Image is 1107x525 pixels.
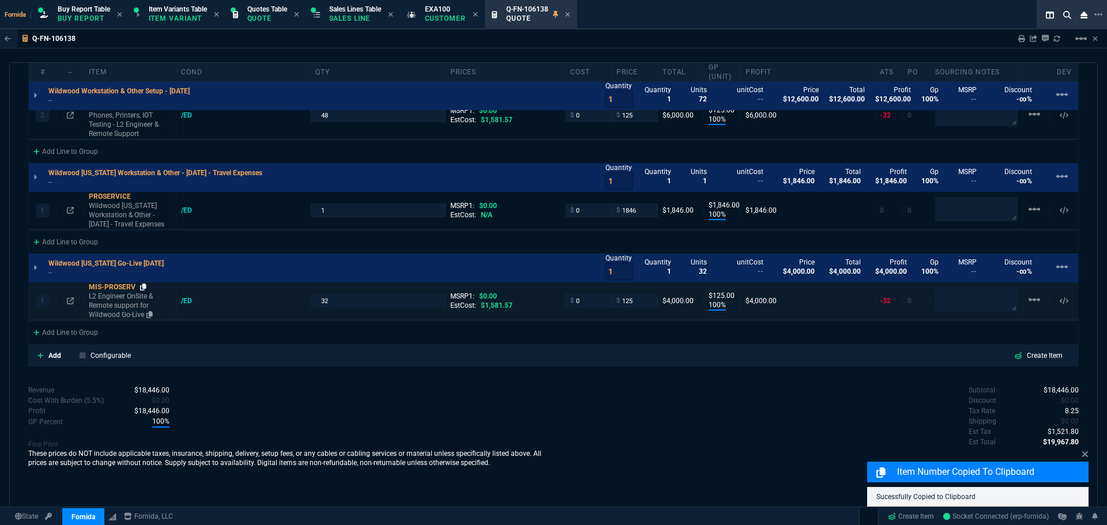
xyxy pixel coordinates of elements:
div: /ED [181,206,203,215]
p: spec.value [123,385,170,395]
span: Item Variants Table [149,5,207,13]
span: $1,581.57 [481,116,513,124]
span: Cost With Burden (5.5%) [152,396,170,405]
div: EstCost: [450,115,560,124]
span: Buy Report Table [58,5,110,13]
div: Sourcing Notes [931,67,1023,77]
a: msbcCompanyName [121,511,176,522]
span: 19967.795 [1043,438,1079,446]
div: MSRP1: [450,292,560,301]
div: MSRP1: [450,201,560,210]
div: dev [1050,67,1078,77]
a: API TOKEN [42,511,55,522]
div: Add Line to Group [29,321,103,342]
span: 1521.795 [1048,428,1079,436]
span: $ [616,111,620,120]
span: $ [570,111,574,120]
p: undefined [969,406,995,416]
p: spec.value [123,406,170,416]
span: $ [570,296,574,305]
span: -32 [880,297,891,305]
mat-icon: Example home icon [1027,293,1041,307]
p: Quantity [605,81,633,90]
span: 0 [908,111,912,119]
p: Revenue [28,385,54,395]
p: spec.value [1055,406,1079,416]
nx-icon: Split Panels [1041,8,1059,22]
div: # [29,67,57,77]
div: $4,000.00 [662,296,699,305]
div: EstCost: [450,210,560,220]
span: -32 [880,111,891,119]
nx-icon: Close Tab [117,10,122,20]
p: With Burden (5.5%) [28,417,63,427]
div: $6,000.00 [662,111,699,120]
span: 8.25 [1065,407,1079,415]
span: Q-FN-106138 [506,5,548,13]
p: -- [48,177,269,187]
p: spec.value [1033,385,1079,395]
span: N/A [481,211,492,219]
p: Q-FN-106138 [32,34,76,43]
p: 100% [709,210,726,220]
span: EXA100 [425,5,450,13]
div: cond [176,67,311,77]
span: 0 [880,206,884,214]
p: Add [48,350,61,361]
div: $6,000.00 [745,111,870,120]
p: Sucessfully Copied to Clipboard [876,492,1079,502]
nx-icon: Open In Opposite Panel [67,206,74,214]
span: With Burden (5.5%) [152,416,170,428]
mat-icon: Example home icon [1027,202,1041,216]
mat-icon: Example home icon [1074,32,1088,46]
div: cost [566,67,612,77]
p: 1 [40,206,44,215]
div: $4,000.00 [745,296,870,305]
span: $0.00 [479,292,497,300]
nx-icon: Back to Table [5,35,11,43]
p: With Burden (5.5%) [28,406,46,416]
p: 1 [40,296,44,305]
nx-icon: Close Tab [214,10,219,20]
p: Quantity [605,254,633,263]
span: 0 [1061,417,1079,425]
span: 0 [1061,396,1079,405]
nx-icon: Close Tab [565,10,570,20]
div: PROSERVICE [89,192,171,201]
span: $ [616,296,620,305]
p: spec.value [141,395,170,406]
span: Revenue [134,386,170,394]
span: Socket Connected (erp-fornida) [943,512,1049,520]
nx-icon: Open In Opposite Panel [67,297,74,305]
p: $125.00 [709,291,736,300]
a: Create Item [1005,348,1072,363]
p: Sales Line [329,14,381,23]
div: Total [658,67,704,77]
nx-icon: Close Workbench [1076,8,1092,22]
span: $0.00 [479,202,497,210]
mat-icon: Example home icon [1055,169,1069,183]
span: 18446 [1044,386,1079,394]
a: Create Item [883,508,939,525]
p: spec.value [1050,395,1079,406]
mat-icon: Example home icon [1027,107,1041,121]
p: 2 [40,111,44,120]
p: Wildwood [US_STATE] Go-Live [DATE] [48,259,164,268]
p: 100% [709,300,726,311]
mat-icon: Example home icon [1055,88,1069,101]
p: spec.value [1050,416,1079,426]
p: Wildwood [US_STATE] Workstation & Other - [DATE] - Travel Expenses [89,201,171,229]
p: undefined [969,426,991,437]
div: prices [446,67,566,77]
div: ATS [875,67,903,77]
p: undefined [969,395,996,406]
p: -- [48,96,197,105]
span: $ [616,206,620,215]
a: Global State [12,511,42,522]
p: spec.value [141,416,170,428]
div: GP (unit) [704,63,741,81]
div: MSRP1: [450,106,560,115]
div: Add Line to Group [29,231,103,251]
span: 0 [908,297,912,305]
p: -- [48,268,171,277]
